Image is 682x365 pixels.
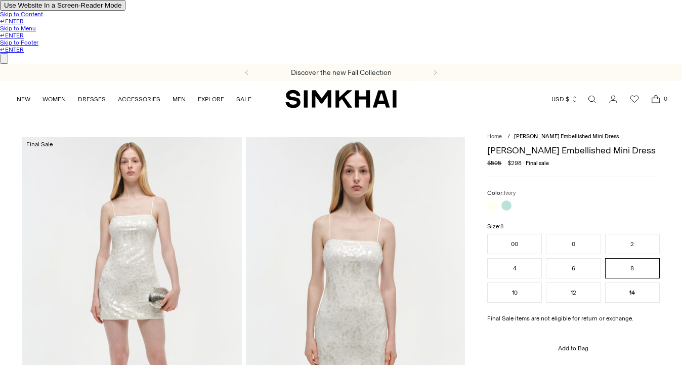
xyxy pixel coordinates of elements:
button: 4 [487,258,542,278]
span: Ivory [504,190,516,196]
a: ACCESSORIES [118,88,160,110]
span: $298 [507,159,522,167]
a: NEW [17,88,30,110]
button: 8 [605,258,660,278]
label: Color: [487,189,516,196]
s: $595 [487,159,501,167]
a: Open search modal [582,89,602,109]
a: Open cart modal [646,89,666,109]
h1: [PERSON_NAME] Embellished Mini Dress [487,146,659,155]
button: 00 [487,234,542,254]
span: 0 [661,94,670,103]
strong: Final Sale items are not eligible for return or exchange. [487,315,633,322]
button: 6 [546,258,601,278]
a: EXPLORE [198,88,224,110]
a: SALE [236,88,251,110]
a: Home [487,133,502,140]
nav: breadcrumbs [487,133,659,140]
button: Add to Bag [487,336,659,360]
button: 12 [546,282,601,303]
div: / [507,133,510,140]
span: 8 [500,223,503,230]
span: [PERSON_NAME] Embellished Mini Dress [514,133,619,140]
a: Wishlist [624,89,645,109]
button: 14 [605,282,660,303]
label: Size: [487,223,503,230]
a: Discover the new Fall Collection [291,68,392,77]
a: WOMEN [42,88,66,110]
button: 10 [487,282,542,303]
button: 2 [605,234,660,254]
button: 0 [546,234,601,254]
a: MEN [173,88,186,110]
button: USD $ [551,88,578,110]
span: Add to Bag [558,345,588,352]
a: DRESSES [78,88,106,110]
a: Go to the account page [603,89,623,109]
a: SIMKHAI [285,89,397,109]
